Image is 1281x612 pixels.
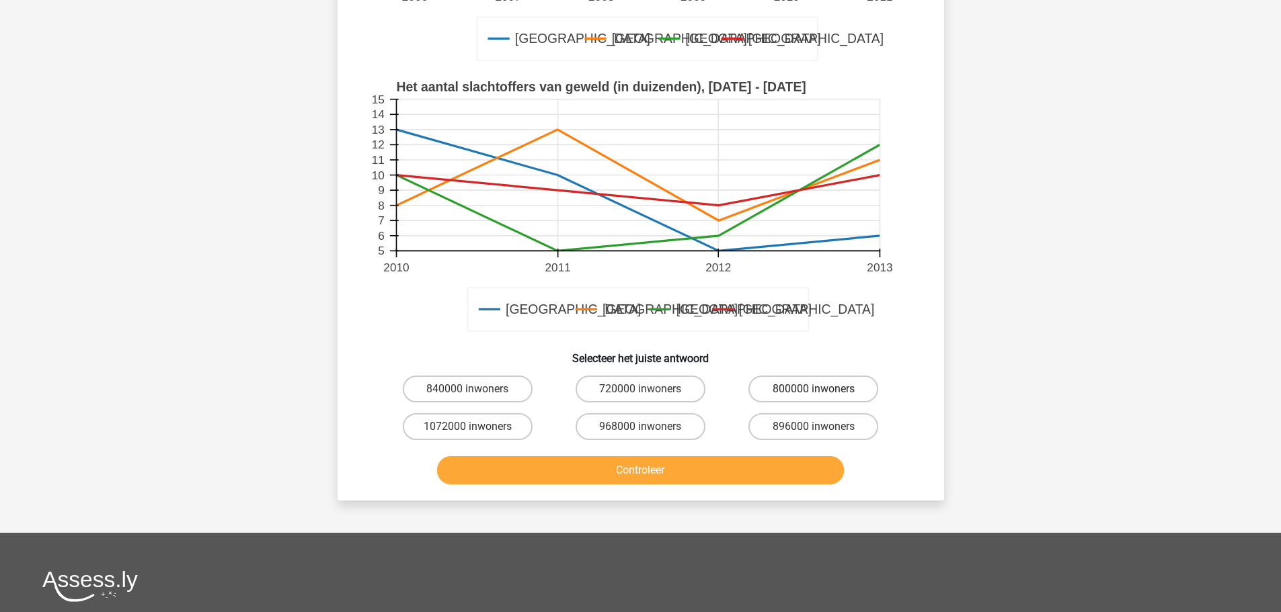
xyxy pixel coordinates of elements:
text: [GEOGRAPHIC_DATA] [603,302,738,318]
text: 7 [378,214,385,227]
label: 800000 inwoners [748,376,878,402]
text: 2011 [545,261,570,274]
h6: Selecteer het juiste antwoord [359,341,923,365]
label: 840000 inwoners [403,376,533,402]
label: 1072000 inwoners [403,413,533,440]
text: 13 [371,123,384,136]
text: [GEOGRAPHIC_DATA] [685,32,820,47]
text: Het aantal slachtoffers van geweld (in duizenden), [DATE] - [DATE] [396,79,806,94]
text: 14 [371,107,385,121]
label: 968000 inwoners [576,413,705,440]
text: 12 [371,138,384,152]
text: [GEOGRAPHIC_DATA] [611,32,746,47]
label: 720000 inwoners [576,376,705,402]
text: [GEOGRAPHIC_DATA] [514,32,650,47]
text: [GEOGRAPHIC_DATA] [506,302,641,318]
text: 6 [378,229,385,243]
text: [GEOGRAPHIC_DATA] [748,32,883,47]
text: [GEOGRAPHIC_DATA] [739,302,874,318]
text: 15 [371,93,384,106]
text: 9 [378,183,385,197]
text: 2010 [383,261,409,274]
text: 5 [378,245,385,258]
text: 8 [378,199,385,212]
text: 2013 [867,261,892,274]
img: Assessly logo [42,570,138,602]
label: 896000 inwoners [748,413,878,440]
text: 10 [371,169,384,182]
text: 11 [371,153,384,167]
button: Controleer [437,456,844,484]
text: [GEOGRAPHIC_DATA] [676,302,811,318]
text: 2012 [705,261,731,274]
